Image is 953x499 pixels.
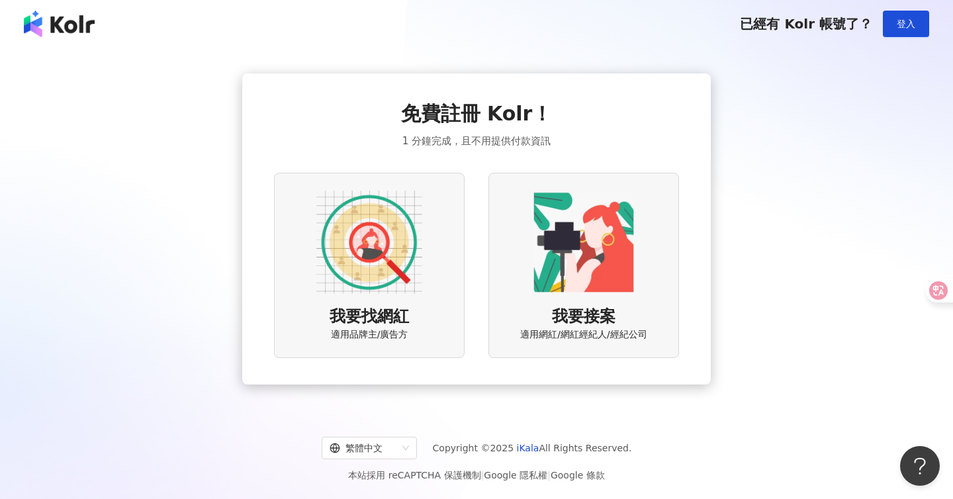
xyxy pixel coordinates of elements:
span: 已經有 Kolr 帳號了？ [740,16,872,32]
button: 登入 [883,11,929,37]
span: 本站採用 reCAPTCHA 保護機制 [348,467,604,483]
a: iKala [517,443,539,453]
span: | [481,470,484,480]
a: Google 隱私權 [484,470,547,480]
img: KOL identity option [531,189,637,295]
div: 繁體中文 [330,437,397,459]
span: 免費註冊 Kolr！ [401,100,553,128]
a: Google 條款 [551,470,605,480]
span: | [547,470,551,480]
span: 我要接案 [552,306,615,328]
span: 適用網紅/網紅經紀人/經紀公司 [520,328,647,341]
img: AD identity option [316,189,422,295]
span: 我要找網紅 [330,306,409,328]
span: 登入 [897,19,915,29]
span: 適用品牌主/廣告方 [331,328,408,341]
span: 1 分鐘完成，且不用提供付款資訊 [402,133,551,149]
img: logo [24,11,95,37]
span: Copyright © 2025 All Rights Reserved. [433,440,632,456]
iframe: Help Scout Beacon - Open [900,446,940,486]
